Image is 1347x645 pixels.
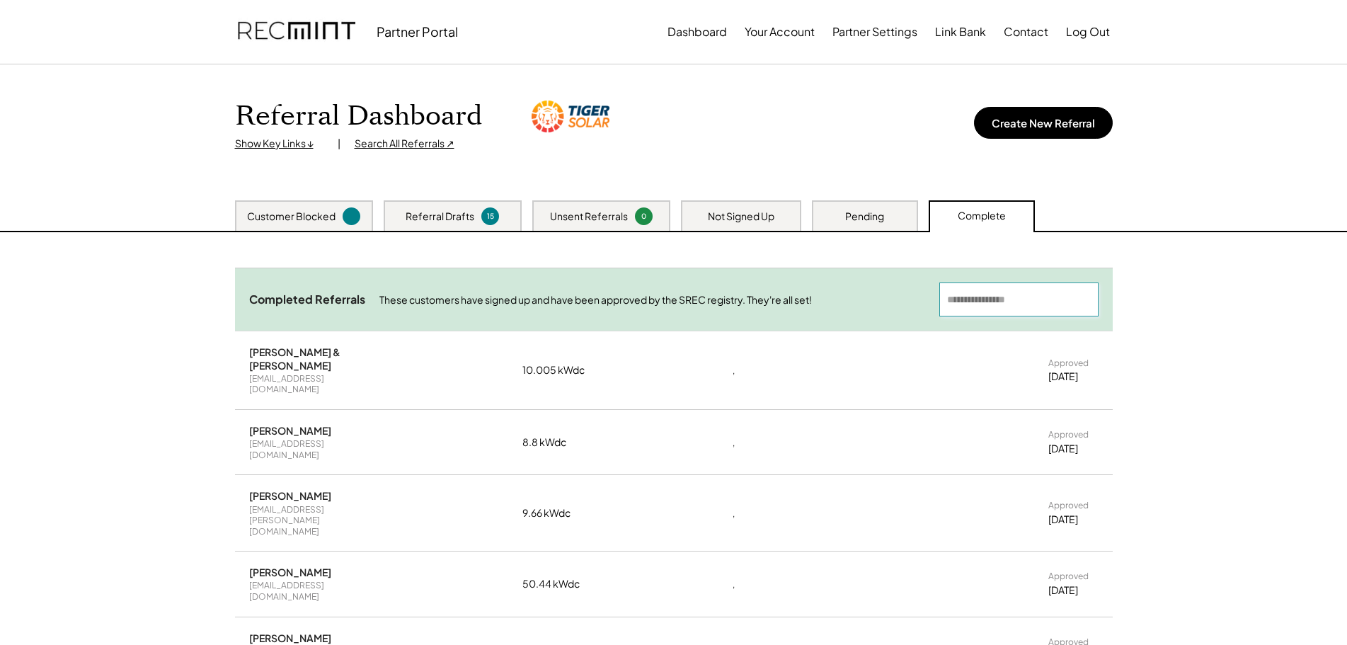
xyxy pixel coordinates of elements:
div: , [733,438,735,449]
div: [EMAIL_ADDRESS][DOMAIN_NAME] [249,438,384,460]
div: , [733,365,735,377]
button: Contact [1004,18,1048,46]
div: Pending [845,210,884,224]
div: 10.005 kWdc [522,363,593,377]
img: recmint-logotype%403x.png [238,8,355,56]
div: [DATE] [1048,442,1078,456]
div: , [733,508,735,520]
div: [PERSON_NAME] [249,632,331,644]
div: Search All Referrals ↗ [355,137,454,151]
img: tiger-solar.png [532,101,609,132]
div: [PERSON_NAME] [249,424,331,437]
div: [DATE] [1048,370,1078,384]
div: | [338,137,340,151]
div: 9.66 kWdc [522,506,593,520]
div: Completed Referrals [249,292,365,307]
button: Link Bank [935,18,986,46]
div: [PERSON_NAME] [249,566,331,578]
div: 50.44 kWdc [522,577,593,591]
div: 0 [637,211,650,222]
div: 15 [483,211,497,222]
div: These customers have signed up and have been approved by the SREC registry. They're all set! [379,293,925,307]
div: Show Key Links ↓ [235,137,323,151]
div: Unsent Referrals [550,210,628,224]
button: Dashboard [667,18,727,46]
div: [EMAIL_ADDRESS][DOMAIN_NAME] [249,580,384,602]
div: Not Signed Up [708,210,774,224]
div: Approved [1048,571,1089,582]
button: Partner Settings [832,18,917,46]
div: Approved [1048,500,1089,511]
div: [DATE] [1048,513,1078,527]
button: Log Out [1066,18,1110,46]
div: [DATE] [1048,583,1078,598]
div: Referral Drafts [406,210,474,224]
div: [EMAIL_ADDRESS][DOMAIN_NAME] [249,373,384,395]
div: Customer Blocked [247,210,336,224]
div: Approved [1048,429,1089,440]
button: Your Account [745,18,815,46]
div: Approved [1048,358,1089,369]
div: Complete [958,209,1006,223]
div: Partner Portal [377,23,458,40]
div: [PERSON_NAME] [249,489,331,502]
div: , [733,579,735,590]
h1: Referral Dashboard [235,100,482,133]
div: 8.8 kWdc [522,435,593,450]
button: Create New Referral [974,107,1113,139]
div: [EMAIL_ADDRESS][PERSON_NAME][DOMAIN_NAME] [249,504,384,537]
div: [PERSON_NAME] & [PERSON_NAME] [249,346,384,371]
